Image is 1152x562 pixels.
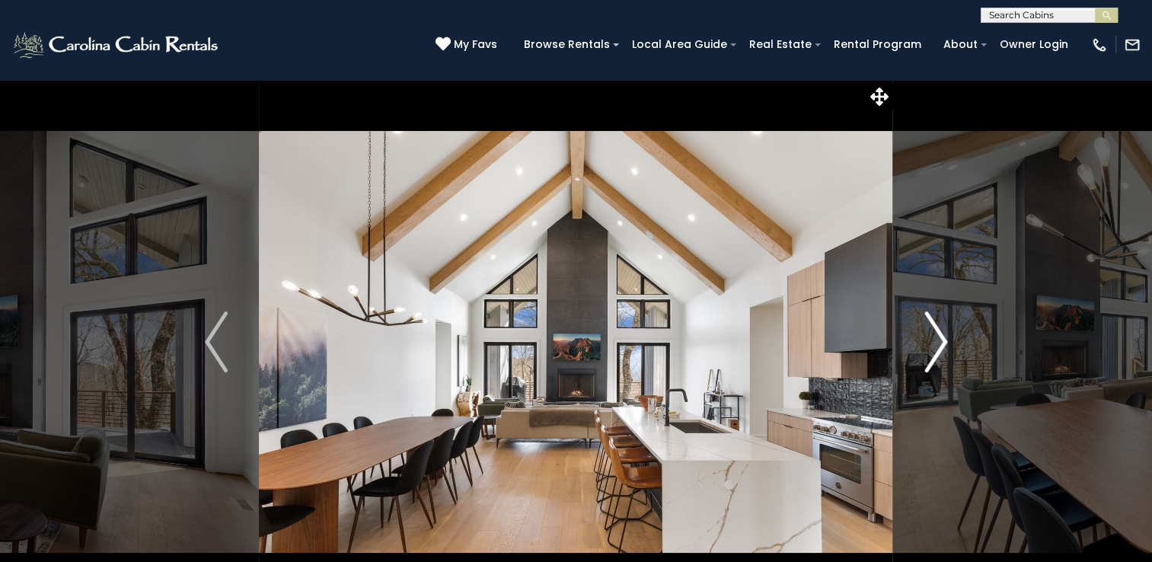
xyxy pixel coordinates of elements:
img: phone-regular-white.png [1091,37,1108,53]
span: My Favs [454,37,497,53]
a: Browse Rentals [516,33,617,56]
a: Local Area Guide [624,33,735,56]
a: My Favs [436,37,501,53]
a: Rental Program [826,33,929,56]
a: Owner Login [992,33,1076,56]
img: mail-regular-white.png [1124,37,1141,53]
img: arrow [924,311,947,372]
a: Real Estate [742,33,819,56]
a: About [936,33,985,56]
img: arrow [205,311,228,372]
img: White-1-2.png [11,30,222,60]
